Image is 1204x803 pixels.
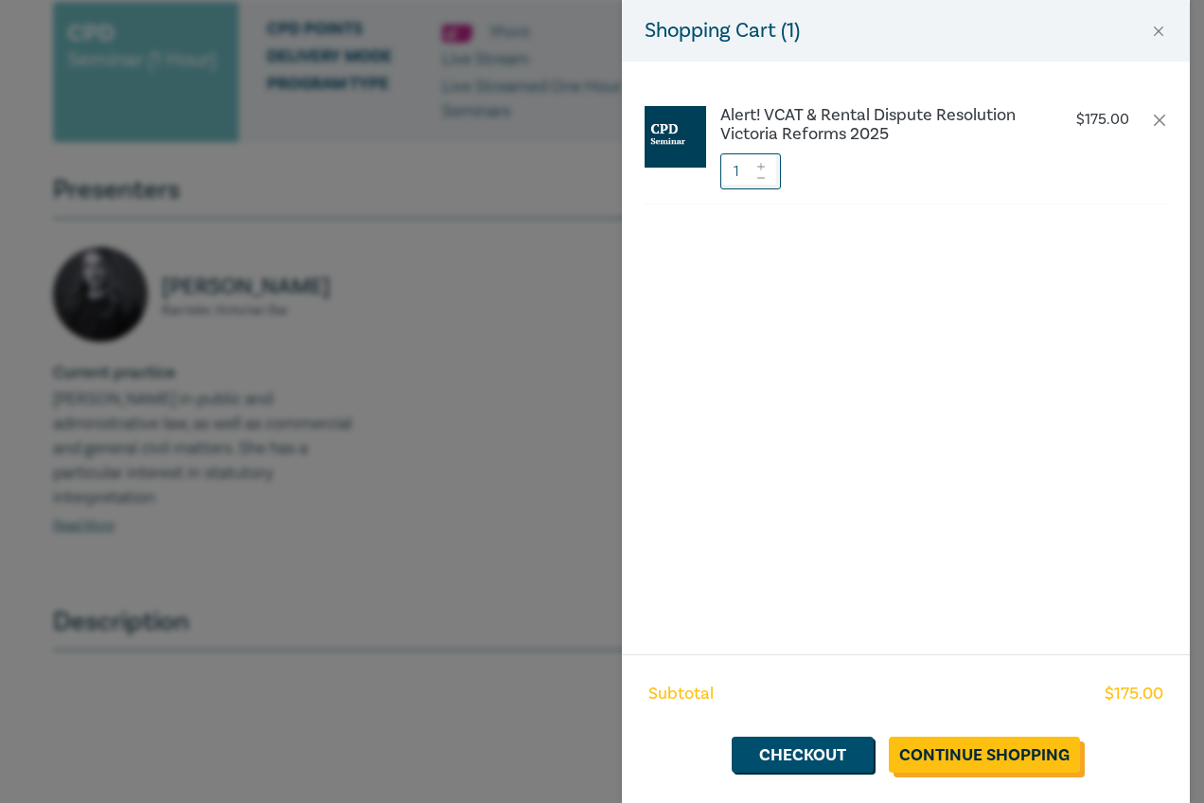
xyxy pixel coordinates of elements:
[720,153,781,189] input: 1
[648,682,714,706] span: Subtotal
[1076,111,1129,129] p: $ 175.00
[720,106,1035,144] a: Alert! VCAT & Rental Dispute Resolution Victoria Reforms 2025
[645,106,706,168] img: CPD%20Seminar.jpg
[1150,23,1167,40] button: Close
[1105,682,1163,706] span: $ 175.00
[732,737,874,773] a: Checkout
[645,15,800,46] h5: Shopping Cart ( 1 )
[889,737,1080,773] a: Continue Shopping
